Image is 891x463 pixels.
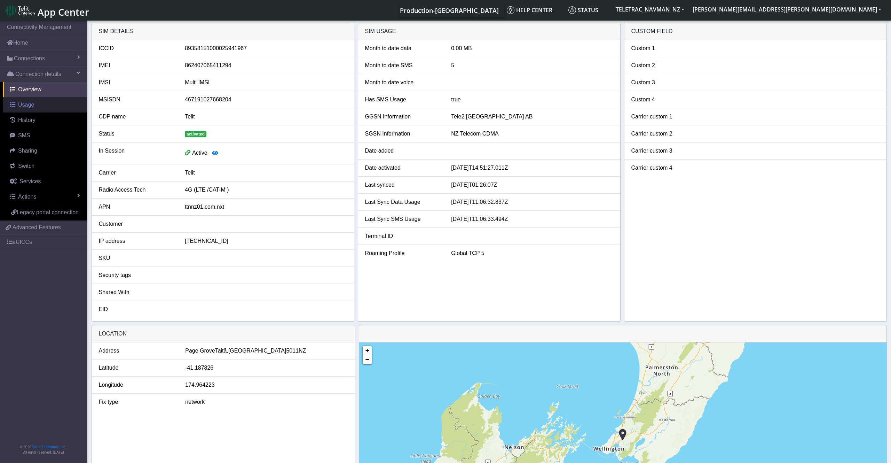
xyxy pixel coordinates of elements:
div: Global TCP 5 [446,249,618,257]
span: activated [185,131,206,137]
div: 4G (LTE /CAT-M ) [180,186,352,194]
span: Taitā, [215,347,228,355]
div: Security tags [94,271,180,279]
div: Shared With [94,288,180,296]
span: App Center [38,6,89,18]
div: Carrier [94,169,180,177]
button: [PERSON_NAME][EMAIL_ADDRESS][PERSON_NAME][DOMAIN_NAME] [688,3,885,16]
div: Month to date data [360,44,446,53]
a: Your current platform instance [400,3,498,17]
div: [DATE]T11:06:33.494Z [446,215,618,223]
div: Custom 2 [626,61,712,70]
span: Active [192,150,207,156]
span: Help center [507,6,552,14]
div: true [446,95,618,104]
div: 862407065411294 [180,61,352,70]
div: Terminal ID [360,232,446,240]
div: Custom 4 [626,95,712,104]
a: Zoom out [363,355,372,364]
div: In Session [94,147,180,160]
a: Overview [3,82,87,97]
img: knowledge.svg [507,6,514,14]
div: Last Sync Data Usage [360,198,446,206]
div: LOCATION [92,325,355,342]
a: Sharing [3,143,87,159]
span: History [18,117,36,123]
div: Telit [180,169,352,177]
span: Legacy portal connection [17,209,79,215]
span: Advanced Features [13,223,61,232]
div: [DATE]T14:51:27.011Z [446,164,618,172]
div: Last synced [360,181,446,189]
div: MSISDN [94,95,180,104]
div: -41.187826 [180,364,353,372]
div: NZ Telecom CDMA [446,130,618,138]
span: Actions [18,194,36,200]
img: status.svg [568,6,576,14]
div: Latitude [94,364,180,372]
span: NZ [299,347,306,355]
span: Production-[GEOGRAPHIC_DATA] [400,6,499,15]
a: SMS [3,128,87,143]
div: 0.00 MB [446,44,618,53]
a: Usage [3,97,87,113]
div: Status [94,130,180,138]
div: SGSN Information [360,130,446,138]
div: SKU [94,254,180,262]
div: Telit [180,113,352,121]
div: network [180,398,353,406]
span: 5011 [286,347,299,355]
a: App Center [6,3,88,18]
span: Status [568,6,598,14]
div: 89358151000025941967 [180,44,352,53]
a: Help center [504,3,566,17]
div: IMEI [94,61,180,70]
span: SMS [18,132,30,138]
div: Custom field [624,23,886,40]
div: APN [94,203,180,211]
a: Services [3,174,87,189]
div: 174.964223 [180,381,353,389]
div: [DATE]T11:06:32.837Z [446,198,618,206]
div: Multi IMSI [180,78,352,87]
div: Carrier custom 1 [626,113,712,121]
div: Radio Access Tech [94,186,180,194]
span: Connection details [15,70,61,78]
div: Month to date voice [360,78,446,87]
button: View session details [207,147,223,160]
a: Switch [3,159,87,174]
a: Actions [3,189,87,205]
span: [GEOGRAPHIC_DATA] [228,347,286,355]
div: Fix type [94,398,180,406]
div: Date added [360,147,446,155]
a: Zoom in [363,346,372,355]
span: Services [19,178,41,184]
div: SIM details [92,23,354,40]
div: ICCID [94,44,180,53]
span: Page Grove [185,347,215,355]
div: SIM usage [358,23,620,40]
div: GGSN Information [360,113,446,121]
div: [TECHNICAL_ID] [180,237,352,245]
div: 5 [446,61,618,70]
a: Telit IoT Solutions, Inc. [31,445,66,449]
a: Status [566,3,612,17]
span: Switch [18,163,34,169]
div: Address [94,347,180,355]
div: Custom 3 [626,78,712,87]
div: Carrier custom 4 [626,164,712,172]
div: Has SMS Usage [360,95,446,104]
div: 467191027668204 [180,95,352,104]
div: IP address [94,237,180,245]
div: Customer [94,220,180,228]
span: Connections [14,54,45,63]
span: Usage [18,102,34,108]
span: Sharing [18,148,37,154]
div: Carrier custom 2 [626,130,712,138]
div: Longitude [94,381,180,389]
img: logo-telit-cinterion-gw-new.png [6,5,35,16]
div: CDP name [94,113,180,121]
div: Roaming Profile [360,249,446,257]
div: Date activated [360,164,446,172]
div: [DATE]T01:26:07Z [446,181,618,189]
